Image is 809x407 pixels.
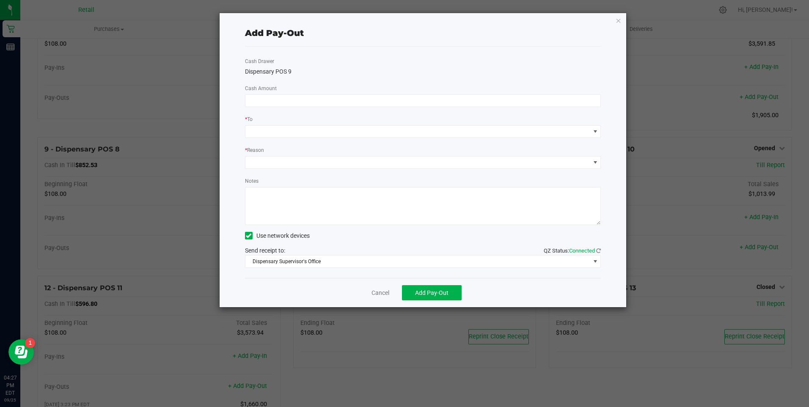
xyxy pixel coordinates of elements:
span: Cash Amount [245,85,277,91]
div: Add Pay-Out [245,27,304,39]
span: Dispensary Supervisor's Office [245,256,590,267]
span: QZ Status: [544,247,601,254]
label: Cash Drawer [245,58,274,65]
iframe: Resource center [8,339,34,365]
label: To [245,115,253,123]
a: Cancel [371,289,389,297]
label: Use network devices [245,231,310,240]
div: Dispensary POS 9 [245,67,601,76]
span: Connected [569,247,595,254]
label: Reason [245,146,264,154]
span: Send receipt to: [245,247,285,254]
span: Add Pay-Out [415,289,449,296]
label: Notes [245,177,259,185]
iframe: Resource center unread badge [25,338,35,348]
button: Add Pay-Out [402,285,462,300]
